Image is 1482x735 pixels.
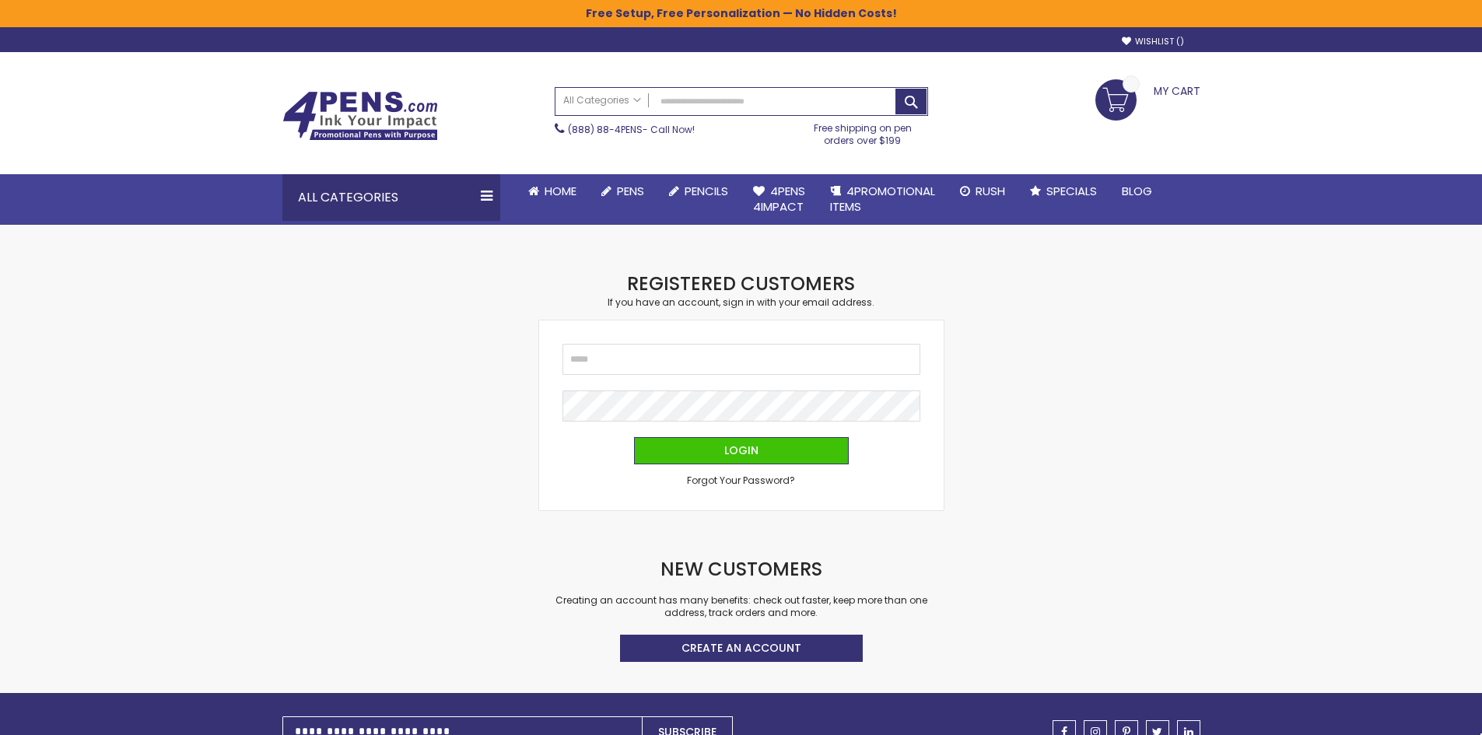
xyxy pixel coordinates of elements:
span: All Categories [563,94,641,107]
p: Creating an account has many benefits: check out faster, keep more than one address, track orders... [539,594,944,619]
a: Home [516,174,589,208]
span: Create an Account [681,640,801,656]
span: 4PROMOTIONAL ITEMS [830,183,935,215]
div: If you have an account, sign in with your email address. [539,296,944,309]
a: 4PROMOTIONALITEMS [818,174,948,225]
div: Free shipping on pen orders over $199 [797,116,928,147]
strong: New Customers [660,556,822,582]
span: Home [545,183,576,199]
a: 4Pens4impact [741,174,818,225]
div: All Categories [282,174,500,221]
span: Blog [1122,183,1152,199]
a: Create an Account [620,635,863,662]
a: Forgot Your Password? [687,474,795,487]
a: Rush [948,174,1018,208]
a: All Categories [555,88,649,114]
strong: Registered Customers [627,271,855,296]
a: Blog [1109,174,1165,208]
span: - Call Now! [568,123,695,136]
a: Pencils [657,174,741,208]
button: Login [634,437,849,464]
span: Specials [1046,183,1097,199]
span: 4Pens 4impact [753,183,805,215]
span: Pencils [685,183,728,199]
span: Rush [976,183,1005,199]
span: Pens [617,183,644,199]
a: (888) 88-4PENS [568,123,643,136]
span: Login [724,443,759,458]
a: Wishlist [1122,36,1184,47]
a: Specials [1018,174,1109,208]
a: Pens [589,174,657,208]
img: 4Pens Custom Pens and Promotional Products [282,91,438,141]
